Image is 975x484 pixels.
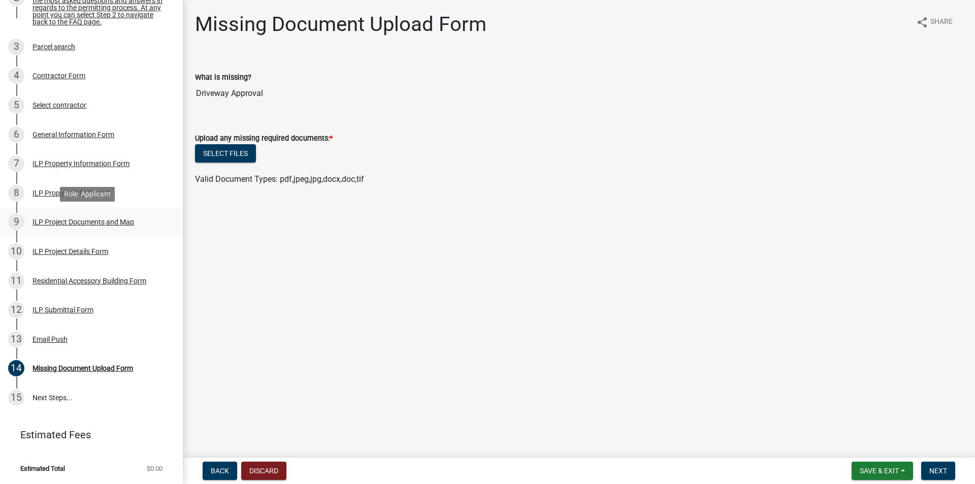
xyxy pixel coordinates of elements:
button: Select files [195,144,256,163]
div: 7 [8,155,24,172]
button: shareShare [908,12,961,32]
button: Save & Exit [852,462,913,480]
div: ILP Property Info Form 2 [32,189,110,197]
button: Next [921,462,955,480]
div: Email Push [32,336,68,343]
i: share [916,16,928,28]
span: $0.00 [147,465,162,472]
div: General Information Form [32,131,114,138]
span: Valid Document Types: pdf,jpeg,jpg,docx,doc,tif [195,174,364,184]
div: 6 [8,126,24,143]
div: ILP Project Details Form [32,248,108,255]
label: What is missing? [195,74,251,81]
span: Next [929,467,947,475]
div: 4 [8,68,24,84]
div: 12 [8,302,24,318]
div: 10 [8,243,24,260]
div: 3 [8,39,24,55]
div: 11 [8,273,24,289]
div: ILP Submittal Form [32,306,93,313]
h1: Missing Document Upload Form [195,12,486,37]
div: 14 [8,360,24,376]
div: Contractor Form [32,72,85,79]
div: 5 [8,97,24,113]
span: Back [211,467,229,475]
div: 15 [8,390,24,406]
div: Parcel search [32,43,75,50]
span: Estimated Total [20,465,65,472]
div: 9 [8,214,24,230]
a: Estimated Fees [8,425,167,445]
button: Back [203,462,237,480]
div: ILP Property Information Form [32,160,129,167]
span: Save & Exit [860,467,899,475]
div: Residential Accessory Building Form [32,277,146,284]
div: 8 [8,185,24,201]
label: Upload any missing required documents: [195,135,333,142]
div: Missing Document Upload Form [32,365,133,372]
button: Discard [241,462,286,480]
span: Share [930,16,953,28]
div: Role: Applicant [60,187,115,202]
div: ILP Project Documents and Map [32,218,134,225]
div: 13 [8,331,24,347]
div: Select contractor [32,102,86,109]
